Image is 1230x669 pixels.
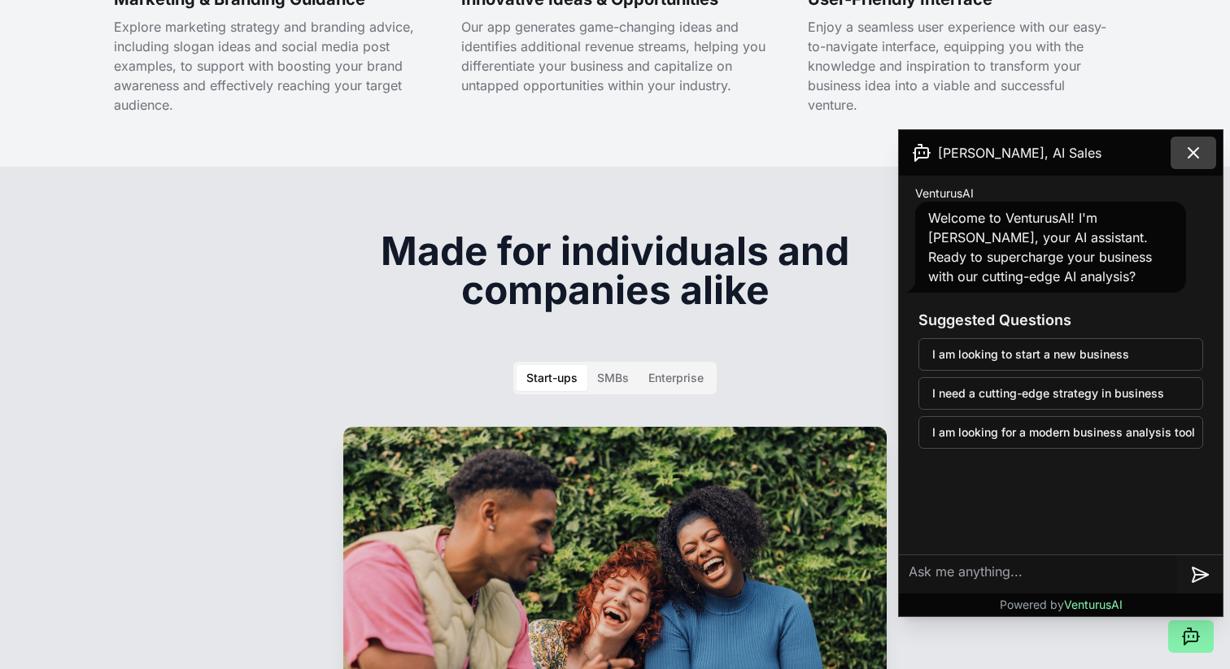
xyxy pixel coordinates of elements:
p: Enjoy a seamless user experience with our easy-to-navigate interface, equipping you with the know... [808,17,1116,115]
button: I am looking for a modern business analysis tool [918,416,1203,449]
button: I am looking to start a new business [918,338,1203,371]
div: SMBs [597,370,629,386]
span: VenturusAI [1064,597,1123,611]
p: Our app generates game-changing ideas and identifies additional revenue streams, helping you diff... [461,17,770,95]
h2: Made for individuals and companies alike [303,232,927,310]
h3: Suggested Questions [918,309,1203,332]
div: Start-ups [526,370,578,386]
span: VenturusAI [915,185,974,202]
p: Powered by [1000,597,1123,613]
span: Welcome to VenturusAI! I'm [PERSON_NAME], your AI assistant. Ready to supercharge your business w... [928,210,1152,285]
div: Enterprise [648,370,704,386]
button: I need a cutting-edge strategy in business [918,377,1203,410]
p: Explore marketing strategy and branding advice, including slogan ideas and social media post exam... [114,17,422,115]
span: [PERSON_NAME], AI Sales [938,143,1101,163]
